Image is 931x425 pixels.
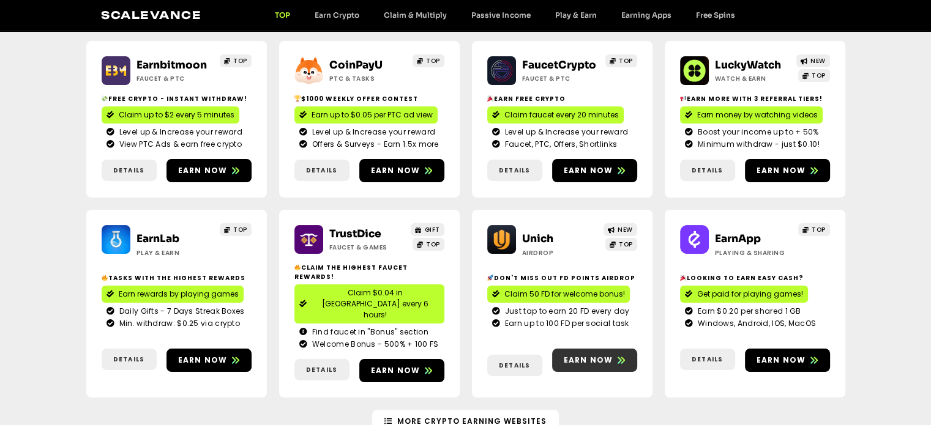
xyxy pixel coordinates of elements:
span: Earn now [178,355,228,366]
h2: Earn free crypto [487,94,637,103]
span: Details [692,355,723,364]
a: Claim 50 FD for welcome bonus! [487,286,630,303]
span: TOP [619,240,633,249]
a: GIFT [411,223,444,236]
a: Earn money by watching videos [680,106,823,124]
h2: ptc & Tasks [329,74,406,83]
a: Earn Crypto [302,10,372,20]
h2: Watch & Earn [715,74,791,83]
span: View PTC Ads & earn free crypto [116,139,242,150]
nav: Menu [263,10,747,20]
span: Welcome Bonus - 500% + 100 FS [309,339,439,350]
span: Earn rewards by playing games [119,289,239,300]
a: Free Spins [683,10,747,20]
a: TOP [413,54,444,67]
span: Min. withdraw: $0.25 via crypto [116,318,240,329]
span: Level up & Increase your reward [309,127,435,138]
h2: Play & Earn [136,248,213,257]
span: Details [692,166,723,175]
a: Play & Earn [542,10,608,20]
span: Offers & Surveys - Earn 1.5x more [309,139,439,150]
a: Details [680,160,735,181]
img: 🎉 [680,275,686,281]
span: Earn $0.20 per shared 1 GB [695,306,801,317]
a: Earn now [359,359,444,382]
span: TOP [233,225,247,234]
a: Earn now [166,159,252,182]
a: Passive Income [459,10,542,20]
a: Earn now [552,349,637,372]
a: Earnbitmoon [136,59,207,72]
span: TOP [426,240,440,249]
span: TOP [233,56,247,65]
h2: Claim the highest faucet rewards! [294,263,444,281]
img: 🔥 [102,275,108,281]
span: Daily Gifts - 7 Days Streak Boxes [116,306,245,317]
img: 💸 [102,95,108,102]
img: 🎉 [487,95,493,102]
span: Claim faucet every 20 minutes [504,109,619,120]
h2: Tasks with the highest rewards [102,273,252,283]
a: Earn now [359,159,444,182]
span: NEW [618,225,633,234]
a: Earn now [552,159,637,182]
a: TOP [220,223,252,236]
a: Claim up to $2 every 5 minutes [102,106,239,124]
span: Level up & Increase your reward [502,127,628,138]
a: TOP [413,238,444,251]
span: NEW [810,56,826,65]
a: EarnLab [136,232,179,245]
span: GIFT [425,225,440,234]
a: Scalevance [101,9,201,21]
a: Details [680,349,735,370]
span: Details [306,166,337,175]
span: Boost your income up to + 50% [695,127,819,138]
img: 📢 [680,95,686,102]
span: Just tap to earn 20 FD every day [502,306,630,317]
a: Details [487,160,542,181]
span: Find faucet in "Bonus" section [309,327,428,338]
a: Get paid for playing games! [680,286,808,303]
a: Unich [522,232,553,245]
h2: Looking to Earn Easy Cash? [680,273,830,283]
h2: Earn more with 3 referral Tiers! [680,94,830,103]
a: Claim $0.04 in [GEOGRAPHIC_DATA] every 6 hours! [294,284,444,323]
span: Claim 50 FD for welcome bonus! [504,289,625,300]
span: Earn now [178,165,228,176]
span: Earn up to $0.05 per PTC ad view [312,109,433,120]
span: Claim $0.04 in [GEOGRAPHIC_DATA] every 6 hours! [312,287,439,320]
span: Windows, Android, IOS, MacOS [695,318,816,329]
span: Earn now [371,165,421,176]
span: Faucet, PTC, Offers, Shortlinks [502,139,617,150]
span: Earn up to 100 FD per social task [502,318,629,329]
span: Earn money by watching videos [697,109,818,120]
a: Details [487,355,542,376]
span: TOP [619,56,633,65]
a: Earn rewards by playing games [102,286,244,303]
span: Details [499,166,530,175]
a: Earn now [166,349,252,372]
a: Earn up to $0.05 per PTC ad view [294,106,438,124]
a: Details [102,349,157,370]
span: Earn now [371,365,421,376]
a: TOP [220,54,252,67]
a: NEW [604,223,637,236]
span: Details [499,361,530,370]
span: Minimum withdraw - just $0.10! [695,139,820,150]
a: NEW [796,54,830,67]
span: Earn now [757,165,806,176]
a: TrustDice [329,227,381,240]
h2: Faucet & Games [329,243,406,252]
a: Details [294,359,350,380]
a: TOP [605,238,637,251]
span: TOP [426,56,440,65]
a: TOP [798,69,830,82]
img: 🏆 [294,95,301,102]
span: Earn now [564,355,613,366]
h2: Airdrop [522,248,599,257]
span: Details [113,355,144,364]
span: Details [113,166,144,175]
a: Claim & Multiply [372,10,459,20]
h2: Faucet & PTC [136,74,213,83]
h2: Don't miss out Fd points airdrop [487,273,637,283]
